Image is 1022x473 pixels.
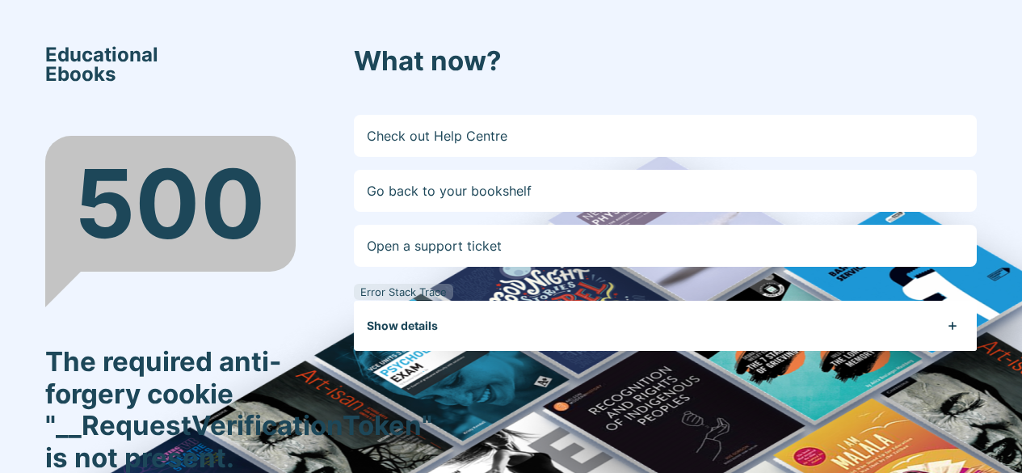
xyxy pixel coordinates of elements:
[354,170,977,212] a: Go back to your bookshelf
[367,301,977,351] button: Show details
[45,136,296,272] div: 500
[354,284,453,300] div: Error Stack Trace
[45,45,158,84] span: Educational Ebooks
[354,115,977,157] a: Check out Help Centre
[354,45,977,78] h3: What now?
[354,225,977,267] a: Open a support ticket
